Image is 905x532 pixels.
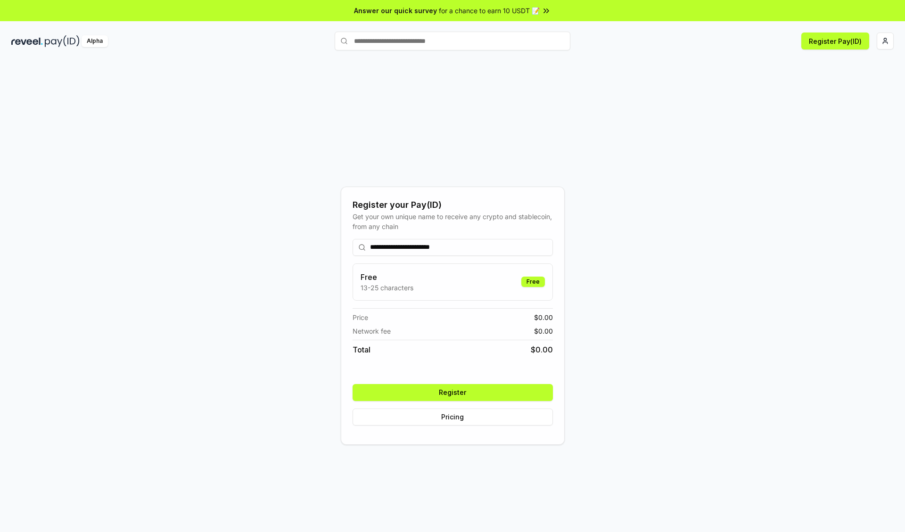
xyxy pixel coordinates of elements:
[353,344,370,355] span: Total
[353,312,368,322] span: Price
[361,271,413,283] h3: Free
[353,384,553,401] button: Register
[354,6,437,16] span: Answer our quick survey
[82,35,108,47] div: Alpha
[439,6,540,16] span: for a chance to earn 10 USDT 📝
[521,277,545,287] div: Free
[45,35,80,47] img: pay_id
[531,344,553,355] span: $ 0.00
[353,198,553,212] div: Register your Pay(ID)
[534,312,553,322] span: $ 0.00
[353,326,391,336] span: Network fee
[353,409,553,426] button: Pricing
[11,35,43,47] img: reveel_dark
[801,33,869,49] button: Register Pay(ID)
[353,212,553,231] div: Get your own unique name to receive any crypto and stablecoin, from any chain
[361,283,413,293] p: 13-25 characters
[534,326,553,336] span: $ 0.00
